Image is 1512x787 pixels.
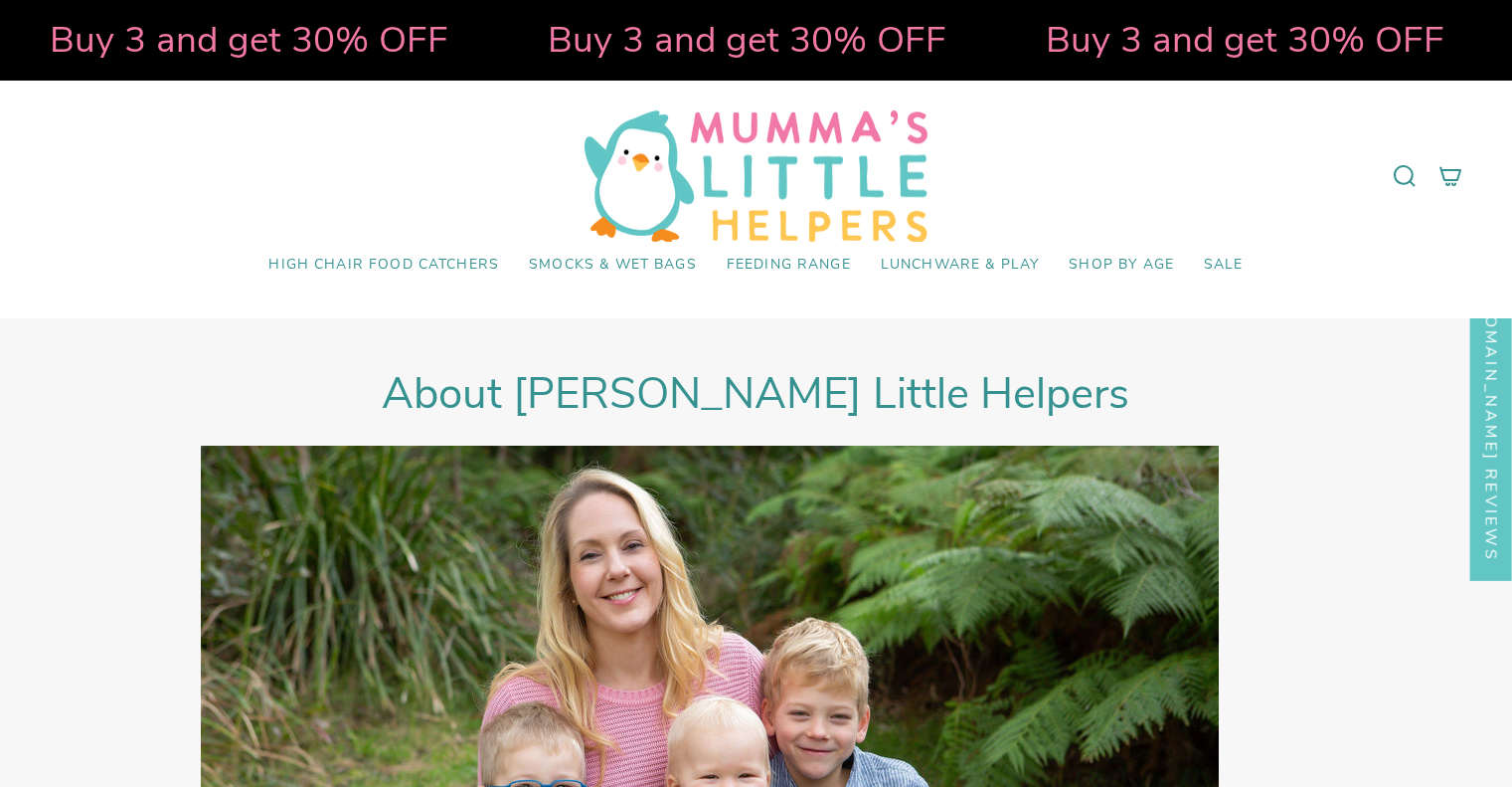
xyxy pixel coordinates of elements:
[727,257,851,274] span: Feeding Range
[34,15,432,65] strong: Buy 3 and get 30% OFF
[585,110,927,242] img: Mumma’s Little Helpers
[529,257,697,274] span: Smocks & Wet Bags
[881,257,1039,274] span: Lunchware & Play
[532,15,930,65] strong: Buy 3 and get 30% OFF
[866,242,1054,289] a: Lunchware & Play
[514,242,712,289] a: Smocks & Wet Bags
[712,242,866,289] a: Feeding Range
[201,368,1311,420] h2: About [PERSON_NAME] Little Helpers
[1470,249,1512,580] div: Click to open Judge.me floating reviews tab
[253,242,514,289] a: High Chair Food Catchers
[1189,242,1259,289] a: SALE
[1204,257,1244,274] span: SALE
[268,257,499,274] span: High Chair Food Catchers
[1069,257,1174,274] span: Shop by Age
[1030,15,1428,65] strong: Buy 3 and get 30% OFF
[1054,242,1189,289] a: Shop by Age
